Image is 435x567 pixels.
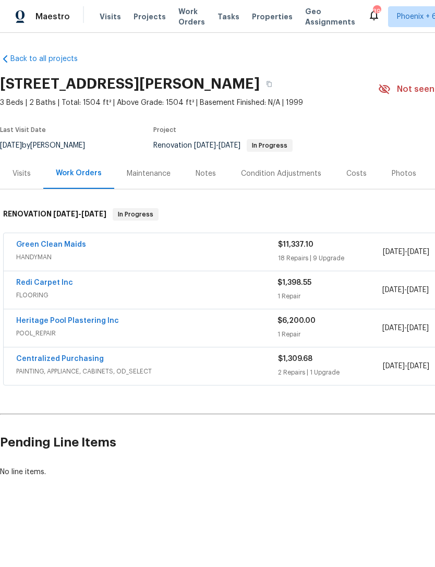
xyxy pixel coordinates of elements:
a: Redi Carpet Inc [16,279,73,286]
span: FLOORING [16,290,277,300]
span: [DATE] [383,248,405,256]
span: - [383,247,429,257]
div: Costs [346,168,367,179]
div: Maintenance [127,168,171,179]
span: Renovation [153,142,293,149]
span: [DATE] [382,286,404,294]
span: [DATE] [407,363,429,370]
span: [DATE] [407,286,429,294]
div: Visits [13,168,31,179]
div: Condition Adjustments [241,168,321,179]
span: [DATE] [407,324,429,332]
div: 18 Repairs | 9 Upgrade [278,253,383,263]
span: Work Orders [178,6,205,27]
span: $11,337.10 [278,241,313,248]
span: [DATE] [382,324,404,332]
button: Copy Address [260,75,279,93]
div: 1 Repair [277,329,382,340]
div: Photos [392,168,416,179]
span: - [382,323,429,333]
span: $6,200.00 [277,317,316,324]
h6: RENOVATION [3,208,106,221]
span: - [382,285,429,295]
div: Work Orders [56,168,102,178]
span: [DATE] [194,142,216,149]
div: 1 Repair [277,291,382,301]
span: HANDYMAN [16,252,278,262]
a: Heritage Pool Plastering Inc [16,317,119,324]
span: [DATE] [219,142,240,149]
span: Visits [100,11,121,22]
a: Green Clean Maids [16,241,86,248]
span: Projects [134,11,166,22]
div: 39 [373,6,380,17]
span: Properties [252,11,293,22]
span: $1,398.55 [277,279,311,286]
span: $1,309.68 [278,355,312,363]
span: Tasks [217,13,239,20]
span: [DATE] [383,363,405,370]
span: In Progress [248,142,292,149]
span: - [194,142,240,149]
div: 2 Repairs | 1 Upgrade [278,367,383,378]
span: In Progress [114,209,158,220]
span: [DATE] [53,210,78,218]
span: PAINTING, APPLIANCE, CABINETS, OD_SELECT [16,366,278,377]
span: [DATE] [81,210,106,218]
div: Notes [196,168,216,179]
span: Project [153,127,176,133]
span: - [383,361,429,371]
span: Geo Assignments [305,6,355,27]
span: POOL_REPAIR [16,328,277,339]
a: Centralized Purchasing [16,355,104,363]
span: - [53,210,106,218]
span: [DATE] [407,248,429,256]
span: Maestro [35,11,70,22]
